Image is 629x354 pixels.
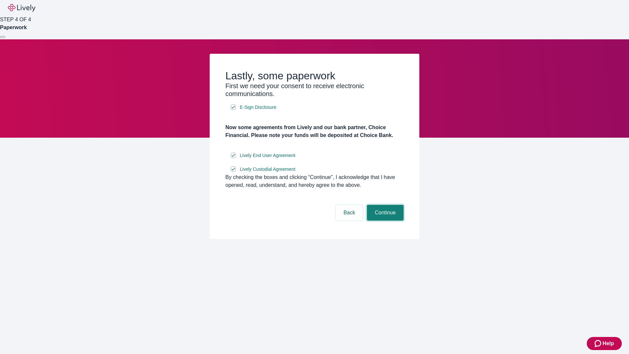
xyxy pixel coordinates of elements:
a: e-sign disclosure document [238,151,297,160]
span: Help [602,340,614,347]
svg: Zendesk support icon [595,340,602,347]
button: Back [335,205,363,221]
button: Zendesk support iconHelp [587,337,622,350]
span: Lively End User Agreement [240,152,295,159]
img: Lively [8,4,35,12]
a: e-sign disclosure document [238,103,277,111]
a: e-sign disclosure document [238,165,297,173]
button: Continue [367,205,404,221]
h3: First we need your consent to receive electronic communications. [225,82,404,98]
span: E-Sign Disclosure [240,104,276,111]
h2: Lastly, some paperwork [225,69,404,82]
span: Lively Custodial Agreement [240,166,295,173]
div: By checking the boxes and clicking “Continue", I acknowledge that I have opened, read, understand... [225,173,404,189]
h4: Now some agreements from Lively and our bank partner, Choice Financial. Please note your funds wi... [225,124,404,139]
